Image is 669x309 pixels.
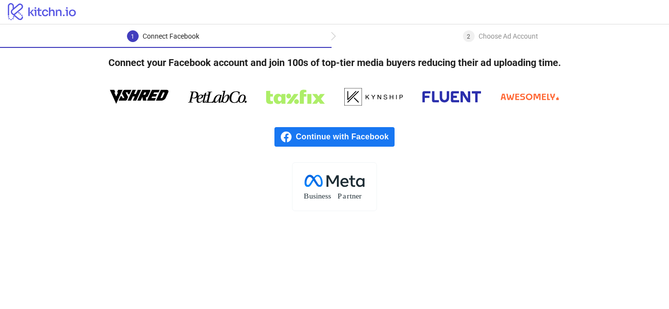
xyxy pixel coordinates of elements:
div: Choose Ad Account [479,30,538,42]
tspan: B [304,192,309,200]
tspan: tner [350,192,362,200]
tspan: a [343,192,346,200]
tspan: P [337,192,342,200]
tspan: usiness [309,192,331,200]
div: Connect Facebook [143,30,199,42]
a: Continue with Facebook [274,127,395,147]
tspan: r [347,192,350,200]
span: Continue with Facebook [296,127,395,147]
h4: Connect your Facebook account and join 100s of top-tier media buyers reducing their ad uploading ... [93,48,577,77]
span: 1 [131,33,134,40]
span: 2 [467,33,470,40]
